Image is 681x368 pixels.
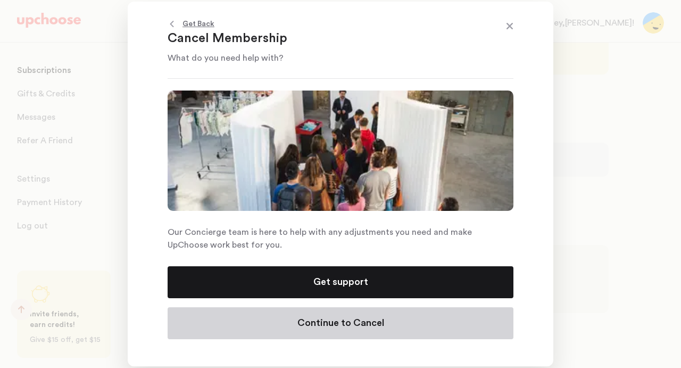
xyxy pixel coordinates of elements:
[168,52,487,64] p: What do you need help with?
[297,317,384,330] p: Continue to Cancel
[168,266,513,298] button: Get support
[168,91,513,211] img: Cancel Membership
[168,30,487,47] p: Cancel Membership
[168,307,513,339] button: Continue to Cancel
[168,226,513,251] p: Our Concierge team is here to help with any adjustments you need and make UpChoose work best for ...
[182,18,214,30] p: Get Back
[313,276,368,289] p: Get support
